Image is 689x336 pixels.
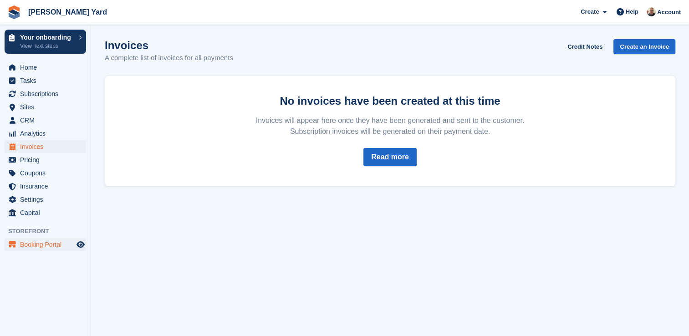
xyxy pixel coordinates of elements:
[25,5,111,20] a: [PERSON_NAME] Yard
[20,238,75,251] span: Booking Portal
[581,7,599,16] span: Create
[5,206,86,219] a: menu
[363,148,417,166] a: Read more
[246,115,534,137] p: Invoices will appear here once they have been generated and sent to the customer. Subscription in...
[7,5,21,19] img: stora-icon-8386f47178a22dfd0bd8f6a31ec36ba5ce8667c1dd55bd0f319d3a0aa187defe.svg
[20,127,75,140] span: Analytics
[20,180,75,193] span: Insurance
[20,153,75,166] span: Pricing
[105,53,233,63] p: A complete list of invoices for all payments
[20,101,75,113] span: Sites
[105,39,233,51] h1: Invoices
[564,39,606,54] a: Credit Notes
[5,193,86,206] a: menu
[5,180,86,193] a: menu
[20,74,75,87] span: Tasks
[20,87,75,100] span: Subscriptions
[75,239,86,250] a: Preview store
[657,8,681,17] span: Account
[647,7,656,16] img: Si Allen
[5,114,86,127] a: menu
[5,153,86,166] a: menu
[20,167,75,179] span: Coupons
[20,34,74,41] p: Your onboarding
[8,227,91,236] span: Storefront
[626,7,638,16] span: Help
[5,238,86,251] a: menu
[5,127,86,140] a: menu
[5,101,86,113] a: menu
[20,206,75,219] span: Capital
[20,42,74,50] p: View next steps
[280,95,500,107] strong: No invoices have been created at this time
[20,61,75,74] span: Home
[20,140,75,153] span: Invoices
[20,193,75,206] span: Settings
[5,167,86,179] a: menu
[5,140,86,153] a: menu
[5,30,86,54] a: Your onboarding View next steps
[20,114,75,127] span: CRM
[613,39,675,54] a: Create an Invoice
[5,87,86,100] a: menu
[5,74,86,87] a: menu
[5,61,86,74] a: menu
